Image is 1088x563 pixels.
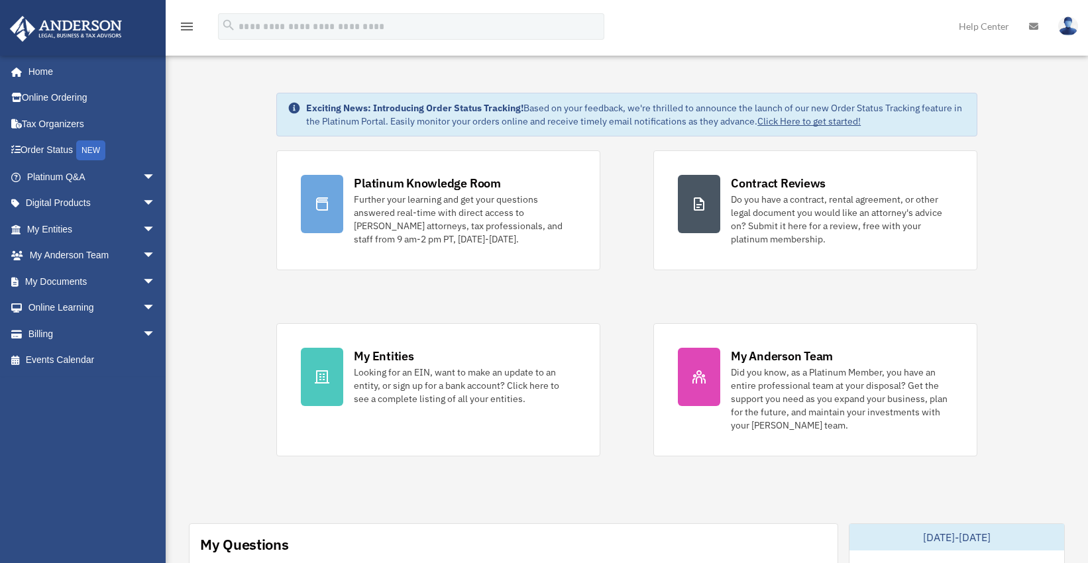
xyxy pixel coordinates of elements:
[653,323,977,456] a: My Anderson Team Did you know, as a Platinum Member, you have an entire professional team at your...
[757,115,861,127] a: Click Here to get started!
[9,347,176,374] a: Events Calendar
[200,535,289,554] div: My Questions
[221,18,236,32] i: search
[731,175,826,191] div: Contract Reviews
[179,19,195,34] i: menu
[76,140,105,160] div: NEW
[142,242,169,270] span: arrow_drop_down
[9,321,176,347] a: Billingarrow_drop_down
[731,348,833,364] div: My Anderson Team
[731,193,953,246] div: Do you have a contract, rental agreement, or other legal document you would like an attorney's ad...
[306,101,966,128] div: Based on your feedback, we're thrilled to announce the launch of our new Order Status Tracking fe...
[1058,17,1078,36] img: User Pic
[9,295,176,321] a: Online Learningarrow_drop_down
[9,164,176,190] a: Platinum Q&Aarrow_drop_down
[731,366,953,432] div: Did you know, as a Platinum Member, you have an entire professional team at your disposal? Get th...
[179,23,195,34] a: menu
[6,16,126,42] img: Anderson Advisors Platinum Portal
[142,268,169,295] span: arrow_drop_down
[142,190,169,217] span: arrow_drop_down
[142,295,169,322] span: arrow_drop_down
[142,321,169,348] span: arrow_drop_down
[9,85,176,111] a: Online Ordering
[9,190,176,217] a: Digital Productsarrow_drop_down
[354,175,501,191] div: Platinum Knowledge Room
[9,58,169,85] a: Home
[9,111,176,137] a: Tax Organizers
[276,150,600,270] a: Platinum Knowledge Room Further your learning and get your questions answered real-time with dire...
[9,242,176,269] a: My Anderson Teamarrow_drop_down
[354,348,413,364] div: My Entities
[9,137,176,164] a: Order StatusNEW
[306,102,523,114] strong: Exciting News: Introducing Order Status Tracking!
[653,150,977,270] a: Contract Reviews Do you have a contract, rental agreement, or other legal document you would like...
[849,524,1065,550] div: [DATE]-[DATE]
[9,268,176,295] a: My Documentsarrow_drop_down
[142,216,169,243] span: arrow_drop_down
[9,216,176,242] a: My Entitiesarrow_drop_down
[276,323,600,456] a: My Entities Looking for an EIN, want to make an update to an entity, or sign up for a bank accoun...
[354,193,576,246] div: Further your learning and get your questions answered real-time with direct access to [PERSON_NAM...
[142,164,169,191] span: arrow_drop_down
[354,366,576,405] div: Looking for an EIN, want to make an update to an entity, or sign up for a bank account? Click her...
